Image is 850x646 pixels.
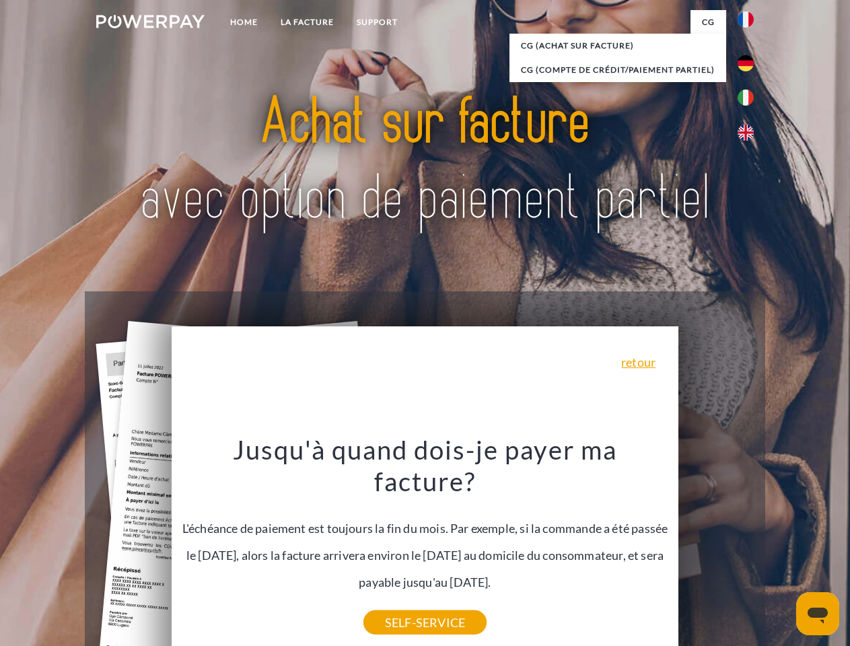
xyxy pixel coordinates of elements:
[129,65,721,258] img: title-powerpay_fr.svg
[180,433,671,498] h3: Jusqu'à quand dois-je payer ma facture?
[180,433,671,622] div: L'échéance de paiement est toujours la fin du mois. Par exemple, si la commande a été passée le [...
[738,124,754,141] img: en
[690,10,726,34] a: CG
[509,34,726,58] a: CG (achat sur facture)
[96,15,205,28] img: logo-powerpay-white.svg
[509,58,726,82] a: CG (Compte de crédit/paiement partiel)
[269,10,345,34] a: LA FACTURE
[796,592,839,635] iframe: Bouton de lancement de la fenêtre de messagerie
[738,89,754,106] img: it
[345,10,409,34] a: Support
[363,610,487,635] a: SELF-SERVICE
[738,11,754,28] img: fr
[219,10,269,34] a: Home
[621,356,656,368] a: retour
[738,55,754,71] img: de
